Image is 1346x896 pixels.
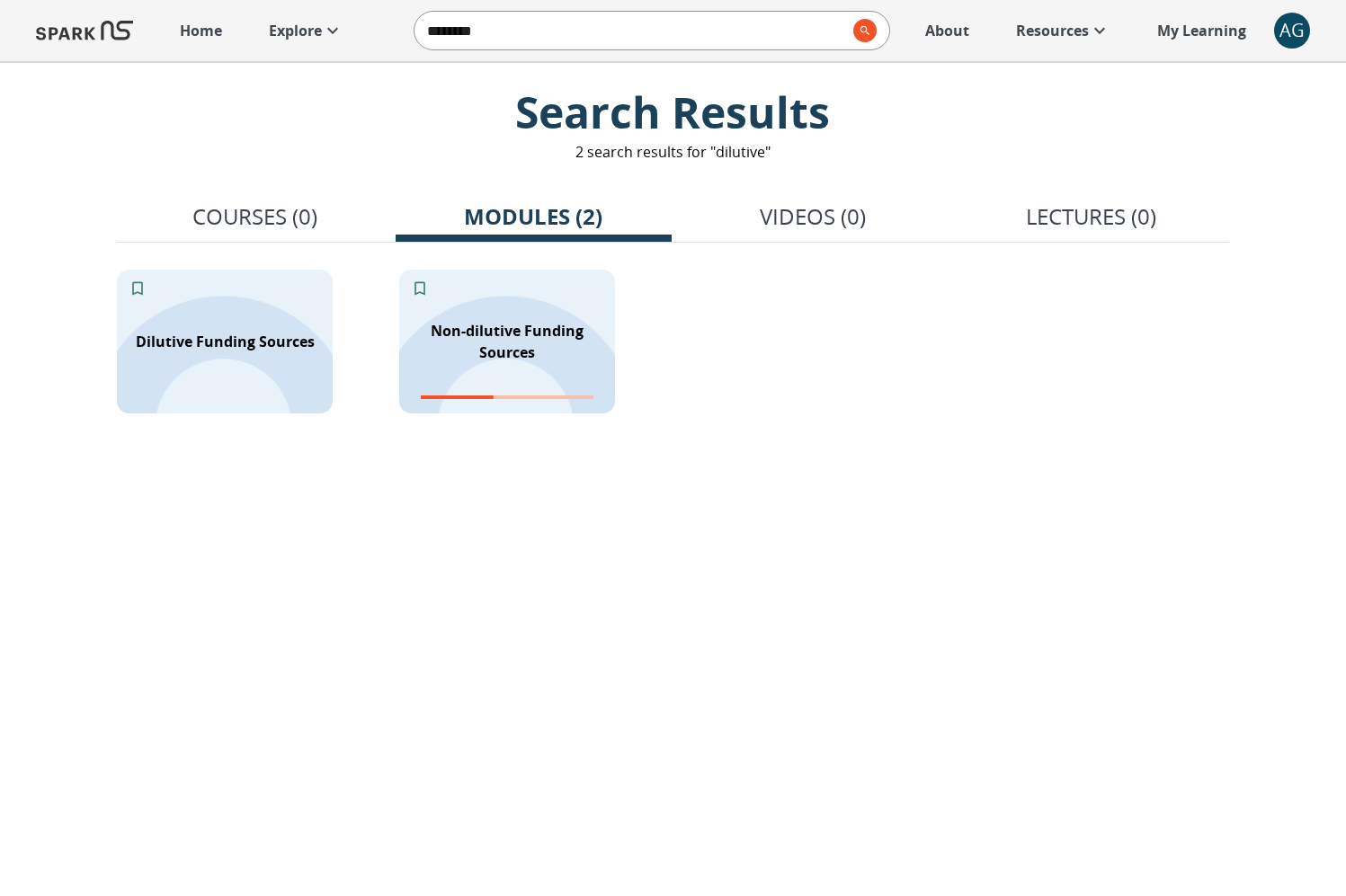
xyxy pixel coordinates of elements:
[260,11,352,50] a: Explore
[129,279,147,297] svg: Add to My Learning
[1274,13,1310,49] div: AG
[399,270,615,413] div: SPARK NS branding pattern
[1007,11,1119,50] a: Resources
[180,20,222,41] p: Home
[916,11,978,50] a: About
[1157,20,1246,41] p: My Learning
[1026,200,1156,233] p: Lectures (0)
[1274,13,1310,49] button: account of current user
[1016,20,1089,41] p: Resources
[36,9,133,52] img: Logo of SPARK at Stanford
[311,83,1034,141] p: Search Results
[925,20,969,41] p: About
[269,20,322,41] p: Explore
[410,320,604,363] p: Non-dilutive Funding Sources
[411,279,429,297] svg: Add to My Learning
[171,11,231,50] a: Home
[421,395,593,399] span: Module completion progress of user
[464,200,602,233] p: Modules (2)
[117,270,333,413] div: SPARK NS branding pattern
[136,331,315,352] p: Dilutive Funding Sources
[192,200,317,233] p: Courses (0)
[575,141,771,163] p: 2 search results for "dilutive"
[760,200,866,233] p: Videos (0)
[1148,11,1256,50] a: My Learning
[846,12,877,49] button: search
